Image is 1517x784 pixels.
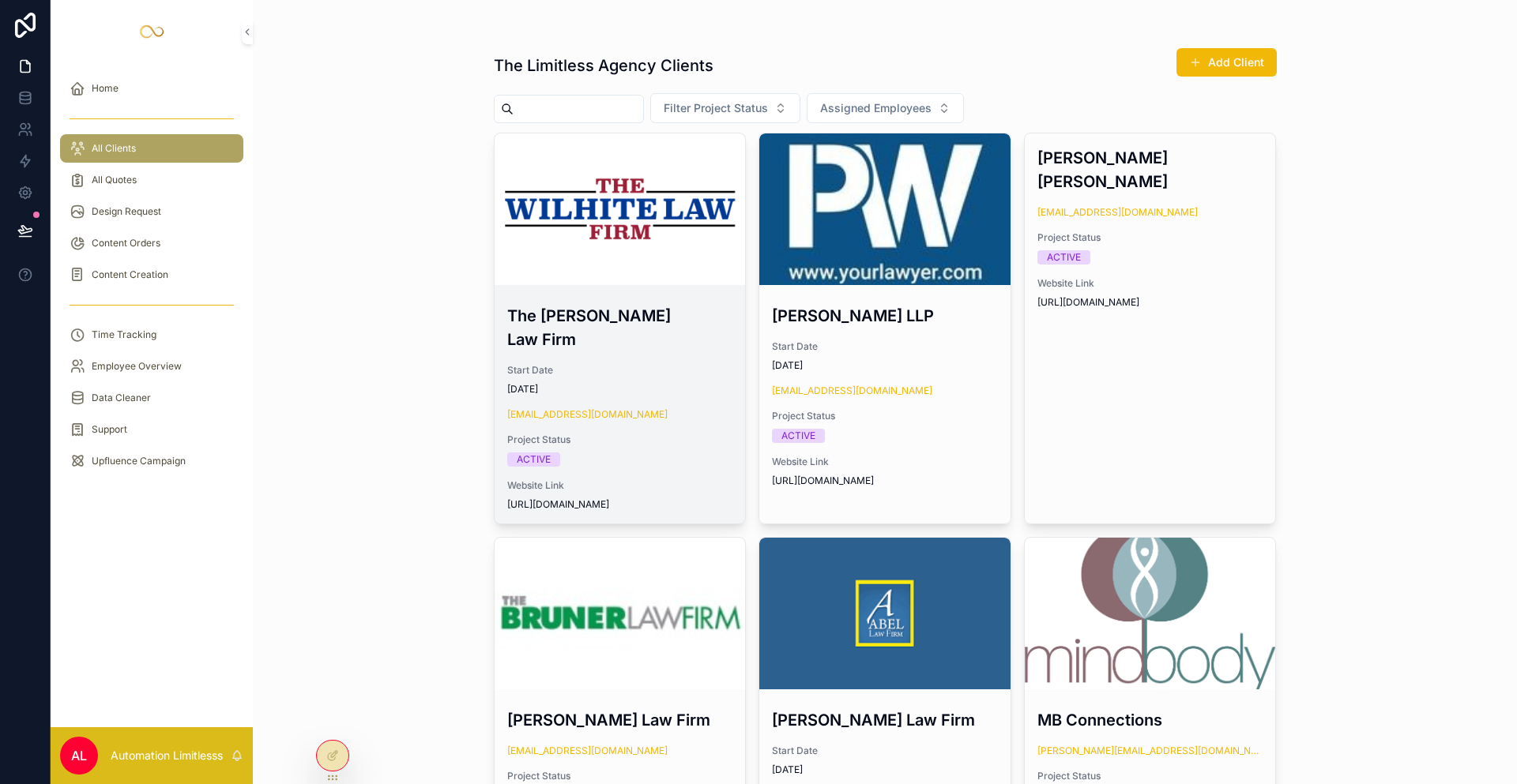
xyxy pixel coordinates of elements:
span: All Quotes [92,174,137,186]
p: Automation Limitlesss [111,748,223,763]
div: parker_waichman_llp_logo.jpeg [759,133,1011,285]
span: [DATE] [507,383,733,396]
a: Employee Overview [60,352,243,381]
div: mbc_col_new_colors.webp [1025,538,1276,689]
h3: [PERSON_NAME] Law Firm [507,708,733,732]
a: All Quotes [60,166,243,194]
span: [URL][DOMAIN_NAME] [507,498,733,511]
span: Project Status [1037,231,1263,244]
a: Home [60,74,243,103]
span: [DATE] [772,763,998,776]
a: Upfluence Campaign [60,447,243,475]
a: Time Tracking [60,321,243,349]
span: Website Link [772,456,998,468]
a: [PERSON_NAME] LLPStart Date[DATE][EMAIL_ADDRESS][DOMAIN_NAME]Project StatusACTIVEWebsite Link[URL... [758,133,1011,524]
span: Project Status [507,433,733,446]
a: Content Creation [60,261,243,289]
div: ACTIVE [781,429,815,443]
h3: [PERSON_NAME] Law Firm [772,708,998,732]
span: Content Orders [92,237,160,249]
img: App logo [139,19,164,44]
span: Design Request [92,205,161,218]
a: Support [60,415,243,444]
div: 1631316930457.jpeg [495,538,746,689]
span: All Clients [92,142,136,155]
span: Project Status [507,770,733,782]
div: scrollable content [51,63,253,496]
span: [URL][DOMAIN_NAME] [772,475,998,487]
div: wilhite-logo.webp [495,133,746,285]
h1: The Limitless Agency Clients [494,54,713,77]
a: The [PERSON_NAME] Law FirmStart Date[DATE][EMAIL_ADDRESS][DOMAIN_NAME]Project StatusACTIVEWebsite... [494,133,747,524]
a: [EMAIL_ADDRESS][DOMAIN_NAME] [507,408,668,421]
span: Home [92,82,119,95]
div: ACTIVE [517,452,551,467]
span: Project Status [1037,770,1263,782]
span: Data Cleaner [92,392,151,404]
a: [PERSON_NAME] [PERSON_NAME][EMAIL_ADDRESS][DOMAIN_NAME]Project StatusACTIVEWebsite Link[URL][DOMA... [1024,133,1277,524]
span: Content Creation [92,268,168,281]
a: Content Orders [60,229,243,257]
a: [EMAIL_ADDRESS][DOMAIN_NAME] [772,384,932,397]
a: [EMAIL_ADDRESS][DOMAIN_NAME] [507,745,668,757]
span: Start Date [507,364,733,377]
a: [PERSON_NAME][EMAIL_ADDRESS][DOMAIN_NAME] [1037,745,1263,757]
span: AL [71,746,87,765]
span: Start Date [772,745,998,757]
h3: The [PERSON_NAME] Law Firm [507,304,733,351]
span: Employee Overview [92,360,182,373]
h3: [PERSON_NAME] LLP [772,304,998,328]
span: Start Date [772,340,998,353]
span: Filter Project Status [664,100,768,116]
span: Website Link [1037,277,1263,290]
span: [URL][DOMAIN_NAME] [1037,296,1263,309]
span: Upfluence Campaign [92,455,186,467]
span: Support [92,423,127,436]
a: All Clients [60,134,243,163]
span: Assigned Employees [820,100,932,116]
div: images.png [759,538,1011,689]
span: Time Tracking [92,328,156,341]
a: Design Request [60,197,243,226]
button: Select Button [807,93,964,123]
div: ACTIVE [1047,250,1081,264]
h3: [PERSON_NAME] [PERSON_NAME] [1037,146,1263,193]
h3: MB Connections [1037,708,1263,732]
button: Select Button [650,93,800,123]
span: Project Status [772,410,998,422]
button: Add Client [1176,48,1277,77]
a: Data Cleaner [60,384,243,412]
span: Website Link [507,479,733,492]
span: [DATE] [772,359,998,372]
a: [EMAIL_ADDRESS][DOMAIN_NAME] [1037,206,1198,219]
